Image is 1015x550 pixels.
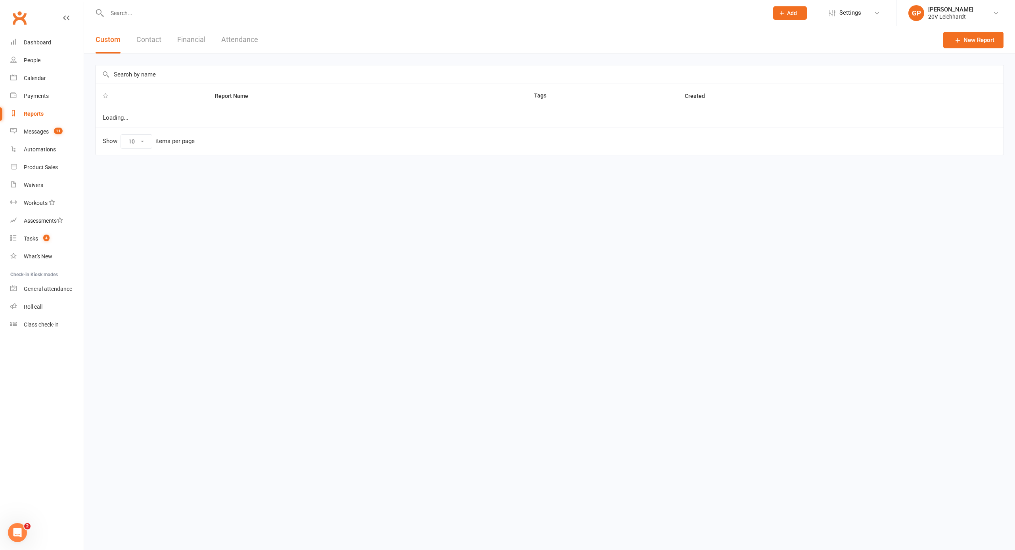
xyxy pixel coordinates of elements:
a: Payments [10,87,84,105]
span: 4 [43,235,50,241]
div: Messages [24,128,49,135]
button: Created [685,91,714,101]
div: 20V Leichhardt [928,13,973,20]
a: Waivers [10,176,84,194]
button: Report Name [215,91,257,101]
div: General attendance [24,286,72,292]
a: Class kiosk mode [10,316,84,334]
div: Calendar [24,75,46,81]
div: Tasks [24,235,38,242]
a: Calendar [10,69,84,87]
button: Contact [136,26,161,53]
div: Payments [24,93,49,99]
a: What's New [10,248,84,265]
span: Created [685,93,714,99]
a: Assessments [10,212,84,230]
div: GP [908,5,924,21]
div: People [24,57,40,63]
button: Add [773,6,807,20]
div: Class check-in [24,321,59,328]
span: 2 [24,523,31,529]
span: Add [787,10,797,16]
a: Clubworx [10,8,29,28]
div: Automations [24,146,56,153]
div: Reports [24,111,44,117]
td: Loading... [96,108,1004,128]
a: Automations [10,141,84,159]
a: Roll call [10,298,84,316]
div: Show [103,134,195,149]
a: Product Sales [10,159,84,176]
button: Financial [177,26,205,53]
a: Reports [10,105,84,123]
a: Tasks 4 [10,230,84,248]
a: General attendance kiosk mode [10,280,84,298]
div: items per page [155,138,195,145]
div: Waivers [24,182,43,188]
span: Report Name [215,93,257,99]
iframe: Intercom live chat [8,523,27,542]
div: Roll call [24,304,42,310]
a: New Report [943,32,1004,48]
th: Tags [527,84,678,108]
span: Settings [839,4,861,22]
a: Messages 11 [10,123,84,141]
input: Search... [105,8,763,19]
div: [PERSON_NAME] [928,6,973,13]
div: Workouts [24,200,48,206]
div: Dashboard [24,39,51,46]
a: People [10,52,84,69]
div: Product Sales [24,164,58,170]
a: Workouts [10,194,84,212]
a: Dashboard [10,34,84,52]
div: Assessments [24,218,63,224]
div: What's New [24,253,52,260]
button: Custom [96,26,121,53]
button: Attendance [221,26,258,53]
span: 11 [54,128,63,134]
input: Search by name [96,65,1004,84]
